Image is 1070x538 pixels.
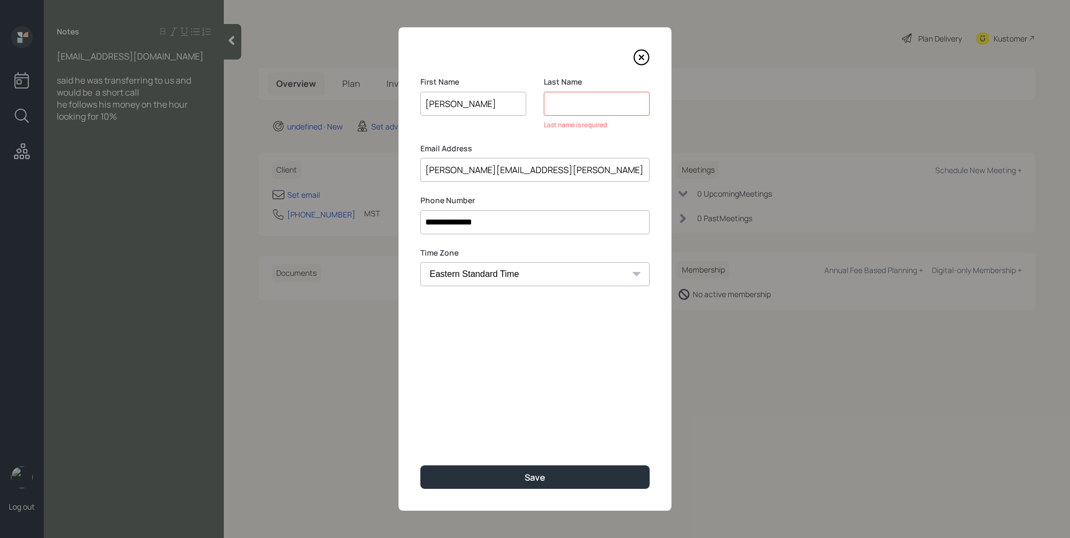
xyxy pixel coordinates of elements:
[420,195,650,206] label: Phone Number
[544,76,650,87] label: Last Name
[420,76,526,87] label: First Name
[525,471,545,483] div: Save
[544,120,650,130] div: Last name is required
[420,143,650,154] label: Email Address
[420,465,650,489] button: Save
[420,247,650,258] label: Time Zone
